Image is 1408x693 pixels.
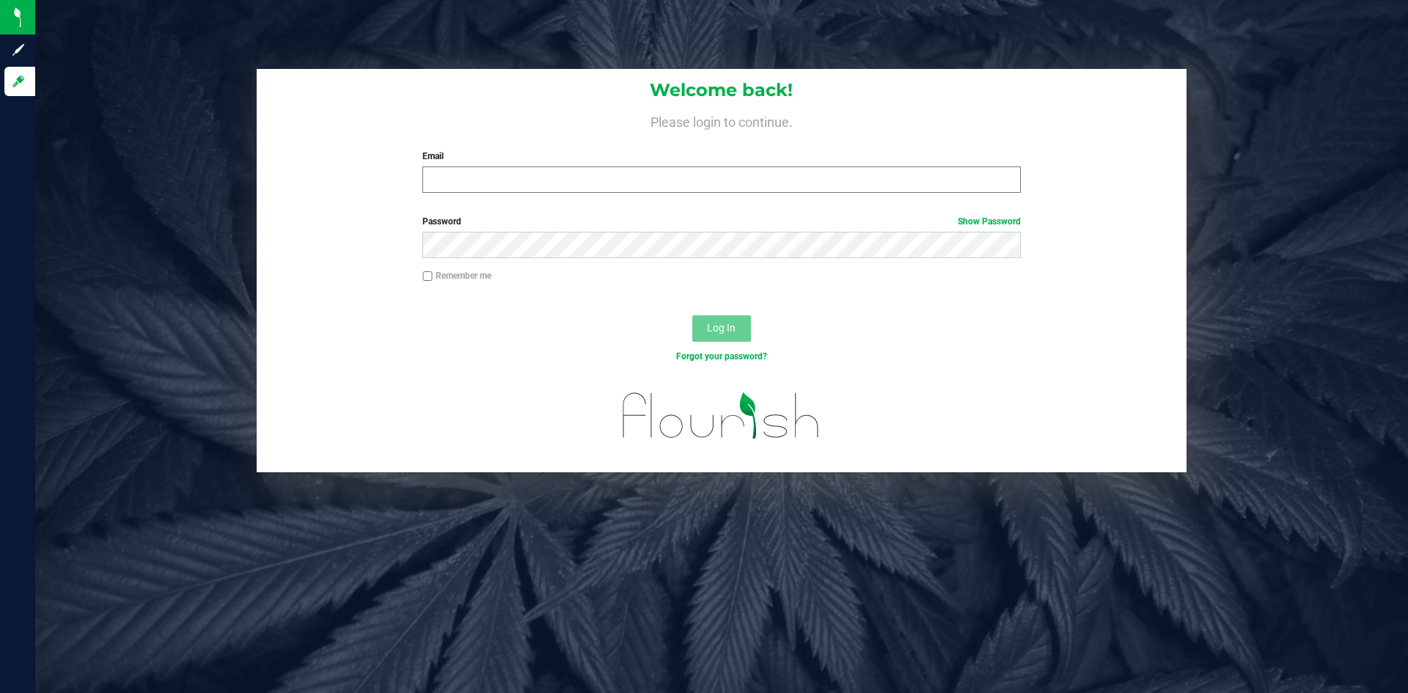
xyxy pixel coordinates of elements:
[707,322,736,334] span: Log In
[422,269,491,282] label: Remember me
[422,150,1020,163] label: Email
[422,216,461,227] span: Password
[422,271,433,282] input: Remember me
[257,111,1187,129] h4: Please login to continue.
[605,378,837,453] img: flourish_logo.svg
[11,74,26,89] inline-svg: Log in
[692,315,751,342] button: Log In
[11,43,26,57] inline-svg: Sign up
[958,216,1021,227] a: Show Password
[257,81,1187,100] h1: Welcome back!
[676,351,767,362] a: Forgot your password?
